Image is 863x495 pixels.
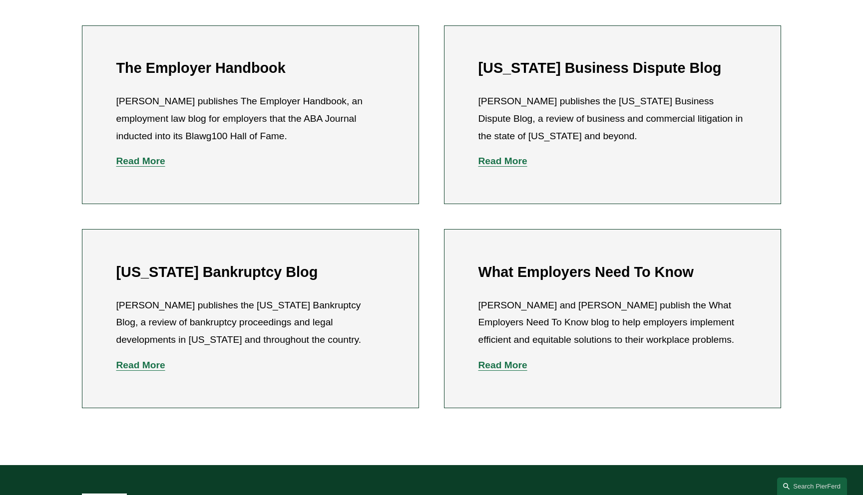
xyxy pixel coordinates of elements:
a: Read More [116,360,165,370]
p: [PERSON_NAME] publishes the [US_STATE] Business Dispute Blog, a review of business and commercial... [478,93,747,145]
p: [PERSON_NAME] and [PERSON_NAME] publish the What Employers Need To Know blog to help employers im... [478,297,747,349]
a: Search this site [777,478,847,495]
h2: [US_STATE] Bankruptcy Blog [116,263,385,281]
a: Read More [478,360,527,370]
a: Read More [478,156,527,166]
a: Read More [116,156,165,166]
p: [PERSON_NAME] publishes the [US_STATE] Bankruptcy Blog, a review of bankruptcy proceedings and le... [116,297,385,349]
h2: What Employers Need To Know [478,263,747,281]
p: [PERSON_NAME] publishes The Employer Handbook, an employment law blog for employers that the ABA ... [116,93,385,145]
h2: [US_STATE] Business Dispute Blog [478,59,747,77]
h2: The Employer Handbook [116,59,385,77]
